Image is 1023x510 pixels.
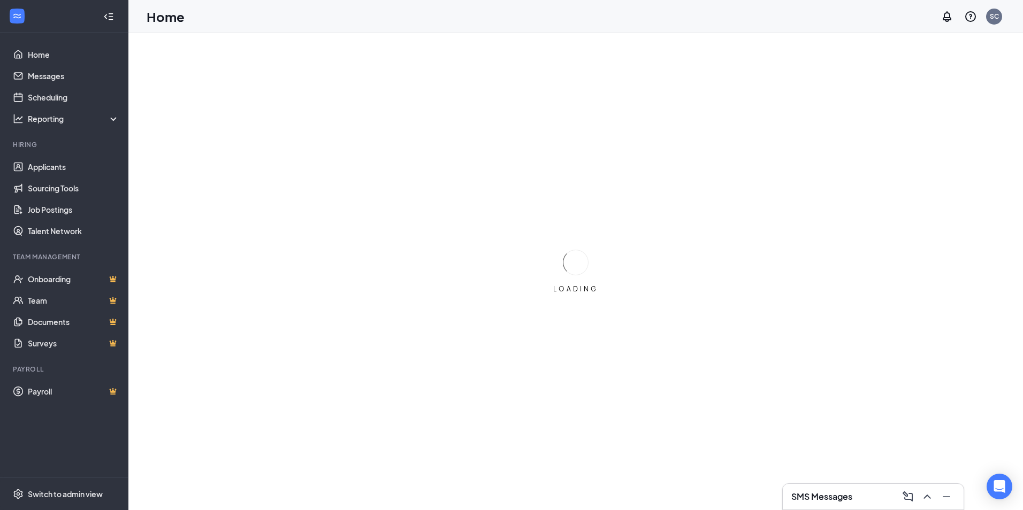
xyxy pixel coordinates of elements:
h1: Home [147,7,185,26]
a: TeamCrown [28,290,119,311]
div: Switch to admin view [28,489,103,499]
a: Applicants [28,156,119,177]
a: Talent Network [28,220,119,242]
div: Open Intercom Messenger [987,474,1012,499]
button: ChevronUp [919,488,936,505]
svg: QuestionInfo [964,10,977,23]
svg: Notifications [941,10,953,23]
svg: ChevronUp [921,490,934,503]
svg: Analysis [13,113,24,124]
div: Hiring [13,140,117,149]
svg: Settings [13,489,24,499]
a: Job Postings [28,199,119,220]
div: Payroll [13,365,117,374]
div: Team Management [13,252,117,261]
a: Messages [28,65,119,87]
svg: WorkstreamLogo [12,11,22,21]
a: Sourcing Tools [28,177,119,199]
div: Reporting [28,113,120,124]
a: OnboardingCrown [28,268,119,290]
svg: Minimize [940,490,953,503]
a: SurveysCrown [28,333,119,354]
a: PayrollCrown [28,381,119,402]
h3: SMS Messages [791,491,852,503]
div: LOADING [549,284,602,293]
a: DocumentsCrown [28,311,119,333]
button: Minimize [938,488,955,505]
div: SC [990,12,999,21]
svg: ComposeMessage [902,490,914,503]
a: Scheduling [28,87,119,108]
svg: Collapse [103,11,114,22]
button: ComposeMessage [899,488,917,505]
a: Home [28,44,119,65]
